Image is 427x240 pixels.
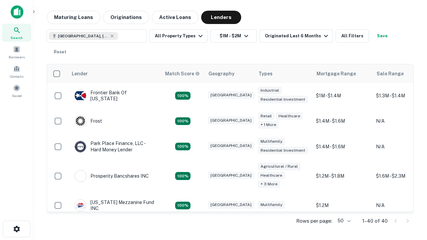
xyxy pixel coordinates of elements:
button: $1M - $2M [210,29,257,43]
div: Capitalize uses an advanced AI algorithm to match your search with the best lender. The match sco... [165,70,200,77]
td: $1.2M - $1.8M [313,159,373,193]
iframe: Chat Widget [394,187,427,219]
span: Borrowers [9,54,25,60]
a: Search [2,24,31,42]
div: Frost [74,115,102,127]
div: Frontier Bank Of [US_STATE] [74,90,154,102]
button: Lenders [201,11,241,24]
button: Maturing Loans [47,11,100,24]
th: Mortgage Range [313,64,373,83]
div: Mortgage Range [317,70,356,78]
a: Borrowers [2,43,31,61]
td: $1.4M - $1.6M [313,108,373,134]
td: $1M - $1.4M [313,83,373,108]
button: All Property Types [149,29,207,43]
div: Multifamily [258,138,285,145]
th: Geography [204,64,255,83]
div: Industrial [258,87,282,94]
div: Lender [72,70,88,78]
div: Healthcare [258,172,285,179]
button: Active Loans [152,11,198,24]
span: Search [11,35,23,40]
div: [GEOGRAPHIC_DATA] [208,91,254,99]
img: capitalize-icon.png [11,5,23,19]
span: [GEOGRAPHIC_DATA], [GEOGRAPHIC_DATA], [GEOGRAPHIC_DATA] [58,33,108,39]
div: + 3 more [258,180,280,188]
div: Multifamily [258,201,285,209]
div: [GEOGRAPHIC_DATA] [208,142,254,150]
img: picture [75,170,86,182]
div: 50 [335,216,352,226]
th: Capitalize uses an advanced AI algorithm to match your search with the best lender. The match sco... [161,64,204,83]
p: Rows per page: [296,217,332,225]
button: Reset [49,45,71,59]
div: Sale Range [377,70,404,78]
h6: Match Score [165,70,198,77]
div: Matching Properties: 4, hasApolloMatch: undefined [175,143,190,151]
div: Retail [258,112,275,120]
div: + 1 more [258,121,279,129]
p: 1–40 of 40 [362,217,388,225]
div: Matching Properties: 4, hasApolloMatch: undefined [175,92,190,100]
div: [GEOGRAPHIC_DATA] [208,201,254,209]
img: picture [75,141,86,152]
img: picture [75,90,86,101]
div: [GEOGRAPHIC_DATA] [208,117,254,124]
div: [GEOGRAPHIC_DATA] [208,172,254,179]
div: Matching Properties: 7, hasApolloMatch: undefined [175,172,190,180]
button: Originated Last 6 Months [260,29,333,43]
div: Matching Properties: 4, hasApolloMatch: undefined [175,117,190,125]
button: All Filters [336,29,369,43]
span: Saved [12,93,22,98]
th: Types [255,64,313,83]
div: Originated Last 6 Months [265,32,330,40]
img: picture [75,200,86,211]
div: Types [259,70,273,78]
div: [US_STATE] Mezzanine Fund INC [74,199,154,211]
div: Matching Properties: 5, hasApolloMatch: undefined [175,202,190,210]
td: $1.2M [313,193,373,218]
a: Saved [2,82,31,100]
button: Originations [103,11,149,24]
span: Contacts [10,74,23,79]
div: Residential Investment [258,147,308,154]
div: Prosperity Bancshares INC [74,170,149,182]
div: Agricultural / Rural [258,163,301,170]
div: Geography [208,70,235,78]
button: Save your search to get updates of matches that match your search criteria. [372,29,393,43]
td: $1.4M - $1.6M [313,134,373,159]
div: Healthcare [276,112,303,120]
a: Contacts [2,62,31,80]
img: picture [75,115,86,127]
div: Residential Investment [258,96,308,103]
th: Lender [68,64,161,83]
div: Park Place Finance, LLC - Hard Money Lender [74,140,154,152]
